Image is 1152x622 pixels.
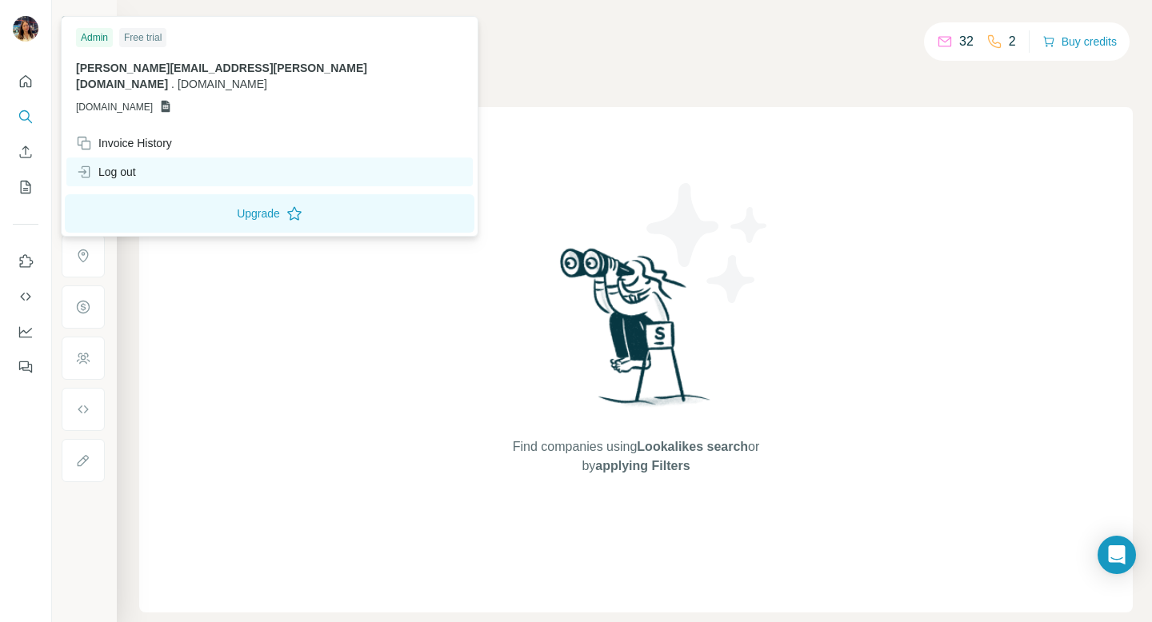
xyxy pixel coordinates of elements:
[959,32,974,51] p: 32
[178,78,267,90] span: [DOMAIN_NAME]
[13,353,38,381] button: Feedback
[76,100,153,114] span: [DOMAIN_NAME]
[139,19,1133,42] h4: Search
[637,440,748,453] span: Lookalikes search
[119,28,166,47] div: Free trial
[13,67,38,96] button: Quick start
[13,282,38,311] button: Use Surfe API
[50,10,115,34] button: Show
[1098,536,1136,574] div: Open Intercom Messenger
[1009,32,1016,51] p: 2
[76,135,172,151] div: Invoice History
[13,317,38,346] button: Dashboard
[13,173,38,201] button: My lists
[508,437,764,476] span: Find companies using or by
[76,28,113,47] div: Admin
[76,164,136,180] div: Log out
[171,78,174,90] span: .
[595,459,690,472] span: applying Filters
[13,247,38,276] button: Use Surfe on LinkedIn
[76,62,367,90] span: [PERSON_NAME][EMAIL_ADDRESS][PERSON_NAME][DOMAIN_NAME]
[553,244,719,422] img: Surfe Illustration - Woman searching with binoculars
[13,138,38,166] button: Enrich CSV
[13,102,38,131] button: Search
[636,171,780,315] img: Surfe Illustration - Stars
[65,194,474,233] button: Upgrade
[1042,30,1117,53] button: Buy credits
[13,16,38,42] img: Avatar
